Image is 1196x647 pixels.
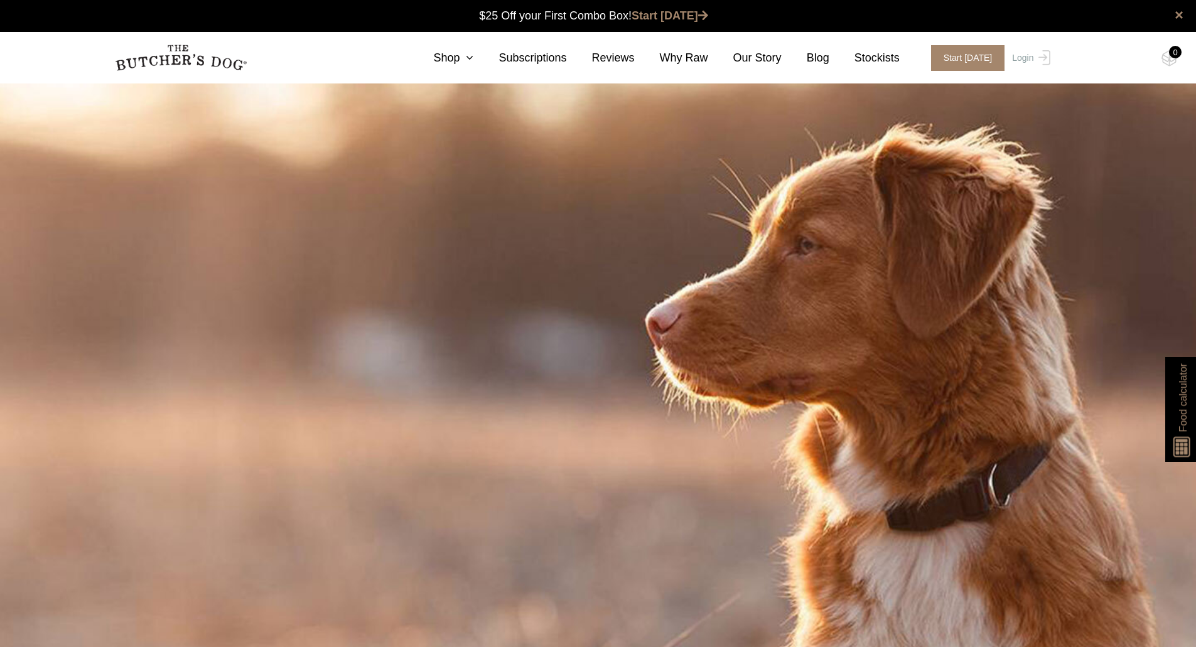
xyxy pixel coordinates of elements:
[708,50,782,67] a: Our Story
[635,50,708,67] a: Why Raw
[1009,45,1050,71] a: Login
[473,50,566,67] a: Subscriptions
[1175,363,1190,432] span: Food calculator
[1161,50,1177,67] img: TBD_Cart-Empty.png
[567,50,635,67] a: Reviews
[829,50,900,67] a: Stockists
[632,9,708,22] a: Start [DATE]
[919,45,1010,71] a: Start [DATE]
[408,50,473,67] a: Shop
[1175,8,1183,23] a: close
[782,50,829,67] a: Blog
[1169,46,1182,58] div: 0
[931,45,1005,71] span: Start [DATE]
